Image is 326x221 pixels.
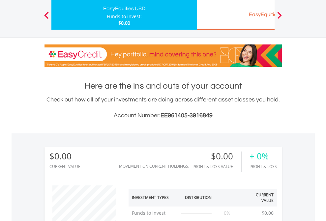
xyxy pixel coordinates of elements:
[129,189,178,207] th: Investment Types
[193,152,241,161] div: $0.00
[250,164,277,169] div: Profit & Loss
[44,95,282,120] div: Check out how all of your investments are doing across different asset classes you hold.
[250,152,277,161] div: + 0%
[118,20,130,26] span: $0.00
[240,189,277,207] th: Current Value
[193,164,241,169] div: Profit & Loss Value
[161,112,213,119] span: EE961405-3916849
[185,195,212,200] div: Distribution
[44,80,282,92] h1: Here are the ins and outs of your account
[273,15,286,21] button: Next
[215,207,240,220] td: 0%
[258,207,277,220] td: $0.00
[40,15,53,21] button: Previous
[55,4,193,13] div: EasyEquities USD
[44,111,282,120] h3: Account Number:
[129,207,178,220] td: Funds to Invest
[49,152,80,161] div: $0.00
[49,164,80,169] div: CURRENT VALUE
[44,44,282,67] img: EasyCredit Promotion Banner
[119,164,189,168] div: Movement on Current Holdings:
[107,13,142,20] div: Funds to invest:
